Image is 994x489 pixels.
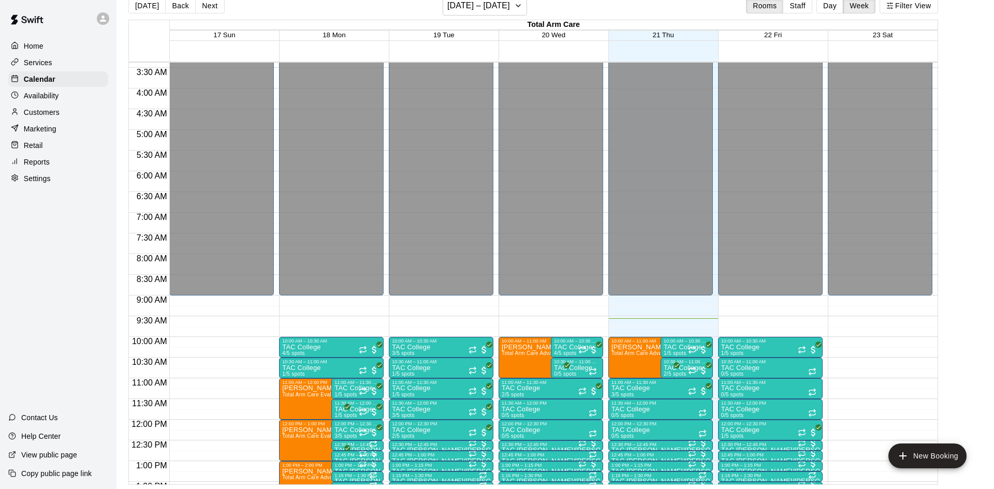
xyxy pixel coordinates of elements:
[479,407,489,417] span: All customers have paid
[873,31,893,39] button: 23 Sat
[469,387,477,395] span: Recurring event
[589,386,599,396] span: All customers have paid
[337,407,347,417] span: All customers have paid
[331,471,384,482] div: 1:15 PM – 1:30 PM: TAC Tom/Mike
[653,31,674,39] button: 21 Thu
[469,346,477,354] span: Recurring event
[721,350,744,356] span: 1/5 spots filled
[8,154,108,170] a: Reports
[499,451,603,461] div: 12:45 PM – 1:00 PM: TAC Tom/Mike
[8,105,108,120] div: Customers
[331,440,384,451] div: 12:30 PM – 12:45 PM: TAC Tom/Mike
[469,460,477,468] span: Recurring event
[688,460,696,468] span: Recurring event
[611,442,710,447] div: 12:30 PM – 12:45 PM
[213,31,235,39] button: 17 Sun
[392,338,490,344] div: 10:00 AM – 10:30 AM
[334,380,381,385] div: 11:00 AM – 11:30 AM
[369,365,379,376] span: All customers have paid
[502,350,675,356] span: Total Arm Care Advanced Evaluation (Ages [DEMOGRAPHIC_DATA]+)
[8,71,108,87] a: Calendar
[721,401,820,406] div: 11:30 AM – 12:00 PM
[589,471,597,479] span: Recurring event
[808,409,816,417] span: Recurring event
[718,440,823,451] div: 12:30 PM – 12:45 PM: TAC Tom/Mike
[389,358,493,378] div: 10:30 AM – 11:00 AM: TAC College
[282,421,365,426] div: 12:00 PM – 1:00 PM
[334,473,381,478] div: 1:15 PM – 1:30 PM
[664,359,710,364] div: 10:30 AM – 11:00 AM
[134,171,170,180] span: 6:00 AM
[666,365,677,376] span: All customers have paid
[808,448,818,458] span: All customers have paid
[134,213,170,221] span: 7:00 AM
[392,473,490,478] div: 1:15 PM – 1:30 PM
[331,461,384,471] div: 1:00 PM – 1:15 PM: TAC Tom/Mike
[611,412,634,418] span: 0/5 spots filled
[608,471,713,482] div: 1:15 PM – 1:30 PM: TAC Tom/Mike
[389,337,493,358] div: 10:00 AM – 10:30 AM: TAC College
[611,452,710,457] div: 12:45 PM – 1:00 PM
[392,371,415,377] span: 1/5 spots filled
[718,337,823,358] div: 10:00 AM – 10:30 AM: TAC College
[554,350,577,356] span: 4/5 spots filled
[282,463,365,468] div: 1:00 PM – 2:00 PM
[129,378,170,387] span: 11:00 AM
[698,386,709,396] span: All customers have paid
[499,378,603,399] div: 11:00 AM – 11:30 AM: TAC College
[282,392,430,397] span: Total Arm Care Evaluation (Ages [DEMOGRAPHIC_DATA]+)
[611,433,634,439] span: 0/5 spots filled
[389,378,493,399] div: 11:00 AM – 11:30 AM: TAC College
[369,345,379,355] span: All customers have paid
[331,420,384,440] div: 12:00 PM – 12:30 PM: TAC College
[718,378,823,399] div: 11:00 AM – 11:30 AM: TAC College
[282,380,365,385] div: 11:00 AM – 12:00 PM
[502,473,600,478] div: 1:15 PM – 1:30 PM
[664,371,686,377] span: 2/5 spots filled
[392,401,490,406] div: 11:30 AM – 12:00 PM
[698,365,709,376] span: All customers have paid
[664,338,710,344] div: 10:00 AM – 10:30 AM
[469,439,477,447] span: Recurring event
[554,359,600,364] div: 10:30 AM – 11:00 AM
[323,31,345,39] span: 18 Mon
[479,471,487,479] span: Recurring event
[389,420,493,440] div: 12:00 PM – 12:30 PM: TAC College
[611,392,634,397] span: 3/5 spots filled
[798,460,806,468] span: Recurring event
[808,345,818,355] span: All customers have paid
[608,451,713,461] div: 12:45 PM – 1:00 PM: TAC Tom/Mike
[282,350,305,356] span: 4/5 spots filled
[661,337,713,358] div: 10:00 AM – 10:30 AM: TAC College
[134,88,170,97] span: 4:00 AM
[698,438,709,448] span: All customers have paid
[554,371,577,377] span: 0/5 spots filled
[129,399,170,408] span: 11:30 AM
[502,452,600,457] div: 12:45 PM – 1:00 PM
[688,346,696,354] span: Recurring event
[499,399,603,420] div: 11:30 AM – 12:00 PM: TAC College
[551,358,603,378] div: 10:30 AM – 11:00 AM: TAC College
[589,345,599,355] span: All customers have paid
[359,460,367,468] span: Recurring event
[721,380,820,385] div: 11:00 AM – 11:30 AM
[8,38,108,54] a: Home
[337,448,347,458] span: All customers have paid
[134,192,170,201] span: 6:30 AM
[611,380,710,385] div: 11:00 AM – 11:30 AM
[334,392,357,397] span: 1/5 spots filled
[578,439,587,447] span: Recurring event
[392,392,415,397] span: 1/5 spots filled
[129,358,170,366] span: 10:30 AM
[611,463,710,468] div: 1:00 PM – 1:15 PM
[279,358,384,378] div: 10:30 AM – 11:00 AM: TAC College
[392,442,490,447] div: 12:30 PM – 12:45 PM
[502,463,600,468] div: 1:00 PM – 1:15 PM
[611,350,785,356] span: Total Arm Care Advanced Evaluation (Ages [DEMOGRAPHIC_DATA]+)
[134,461,170,470] span: 1:00 PM
[502,392,524,397] span: 2/5 spots filled
[721,392,744,397] span: 0/5 spots filled
[502,433,524,439] span: 0/5 spots filled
